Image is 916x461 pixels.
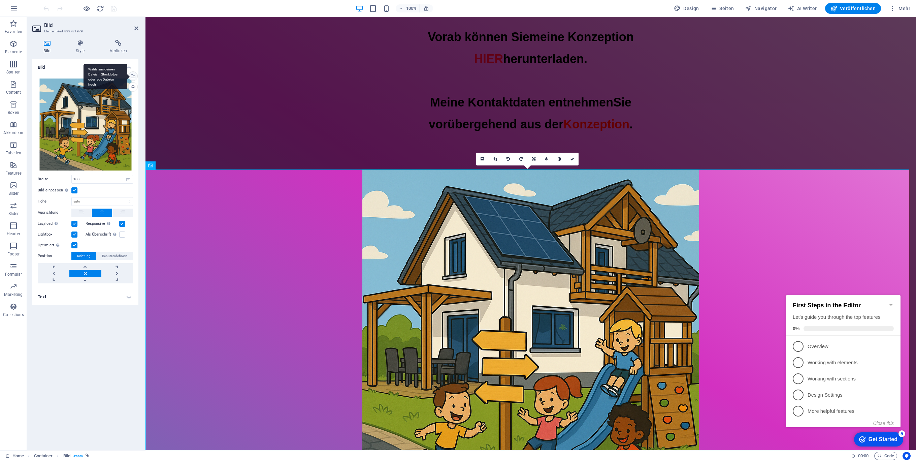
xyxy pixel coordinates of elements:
[7,251,20,257] p: Footer
[406,4,417,12] h6: 100%
[86,220,119,228] label: Responsive
[83,4,91,12] button: Klicke hier, um den Vorschau-Modus zu verlassen
[553,153,566,165] a: Graustufen
[674,5,699,12] span: Design
[9,29,110,36] div: Let's guide you through the top features
[874,452,897,460] button: Code
[90,135,110,141] button: Close this
[4,292,23,297] p: Marketing
[903,452,911,460] button: Usercentrics
[5,49,22,55] p: Elemente
[44,22,138,28] h2: Bild
[32,40,64,54] h4: Bild
[8,211,19,216] p: Slider
[96,252,133,260] button: Benutzerdefiniert
[5,29,22,34] p: Favoriten
[9,41,20,46] span: 0%
[423,5,429,11] i: Bei Größenänderung Zoomstufe automatisch an das gewählte Gerät anpassen.
[858,452,869,460] span: 00 00
[476,153,489,165] a: Wähle aus deinen Dateien, Stockfotos oder lade Dateien hoch
[886,3,913,14] button: Mehr
[8,191,19,196] p: Bilder
[9,17,110,24] h2: First Steps in the Editor
[830,5,876,12] span: Veröffentlichen
[825,3,881,14] button: Veröffentlichen
[44,28,125,34] h3: Element #ed-899781979
[63,452,70,460] span: Klick zum Auswählen. Doppelklick zum Bearbeiten
[788,5,817,12] span: AI Writer
[38,199,71,203] label: Höhe
[785,3,820,14] button: AI Writer
[77,252,91,260] span: Richtung
[38,186,71,194] label: Bild einpassen
[38,230,71,239] label: Lightbox
[38,77,133,172] div: ChatGPTImage30.Juli202520_20_58-0d16Xs16UyMpFLktFcitbg.png
[6,69,21,75] p: Spalten
[745,5,777,12] span: Navigator
[3,118,117,134] li: More helpful features
[38,241,71,249] label: Optimiert
[32,59,138,71] h4: Bild
[38,177,71,181] label: Breite
[3,312,24,317] p: Collections
[34,452,53,460] span: Klick zum Auswählen. Doppelklick zum Bearbeiten
[115,145,122,152] div: 5
[710,5,734,12] span: Seiten
[86,230,119,239] label: Als Überschrift
[527,153,540,165] a: Ausrichtung ändern
[32,289,138,305] h4: Text
[38,220,71,228] label: Lazyload
[64,40,99,54] h4: Style
[24,90,105,97] p: Working with sections
[73,452,83,460] span: . zoom
[71,252,96,260] button: Richtung
[3,130,23,135] p: Akkordeon
[7,231,20,237] p: Header
[86,454,89,458] i: Element ist verlinkt
[105,17,110,22] div: Minimize checklist
[5,171,22,176] p: Features
[96,4,104,12] button: reload
[99,40,138,54] h4: Verlinken
[128,71,138,81] a: Wähle aus deinen Dateien, Stockfotos oder lade Dateien hoch
[34,452,90,460] nav: breadcrumb
[24,123,105,130] p: More helpful features
[863,453,864,458] span: :
[24,74,105,81] p: Working with elements
[515,153,527,165] a: 90° rechts drehen
[3,86,117,102] li: Working with sections
[38,209,71,217] label: Ausrichtung
[671,3,702,14] button: Design
[102,252,127,260] span: Benutzerdefiniert
[96,5,104,12] i: Seite neu laden
[877,452,894,460] span: Code
[6,90,21,95] p: Content
[889,5,910,12] span: Mehr
[24,58,105,65] p: Overview
[24,106,105,114] p: Design Settings
[707,3,737,14] button: Seiten
[489,153,502,165] a: Ausschneide-Modus
[566,153,579,165] a: Bestätigen ( Strg ⏎ )
[3,102,117,118] li: Design Settings
[396,4,420,12] button: 100%
[502,153,515,165] a: 90° links drehen
[851,452,869,460] h6: Session-Zeit
[3,53,117,69] li: Overview
[38,252,71,260] label: Position
[8,110,19,115] p: Boxen
[3,69,117,86] li: Working with elements
[5,272,22,277] p: Formular
[540,153,553,165] a: Weichzeichnen
[6,150,21,156] p: Tabellen
[671,3,702,14] div: Design (Strg+Alt+Y)
[84,64,127,89] div: Wähle aus deinen Dateien, Stockfotos oder lade Dateien hoch
[5,452,24,460] a: Klick, um Auswahl aufzuheben. Doppelklick öffnet Seitenverwaltung
[71,147,120,161] div: Get Started 5 items remaining, 0% complete
[742,3,780,14] button: Navigator
[85,151,114,157] div: Get Started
